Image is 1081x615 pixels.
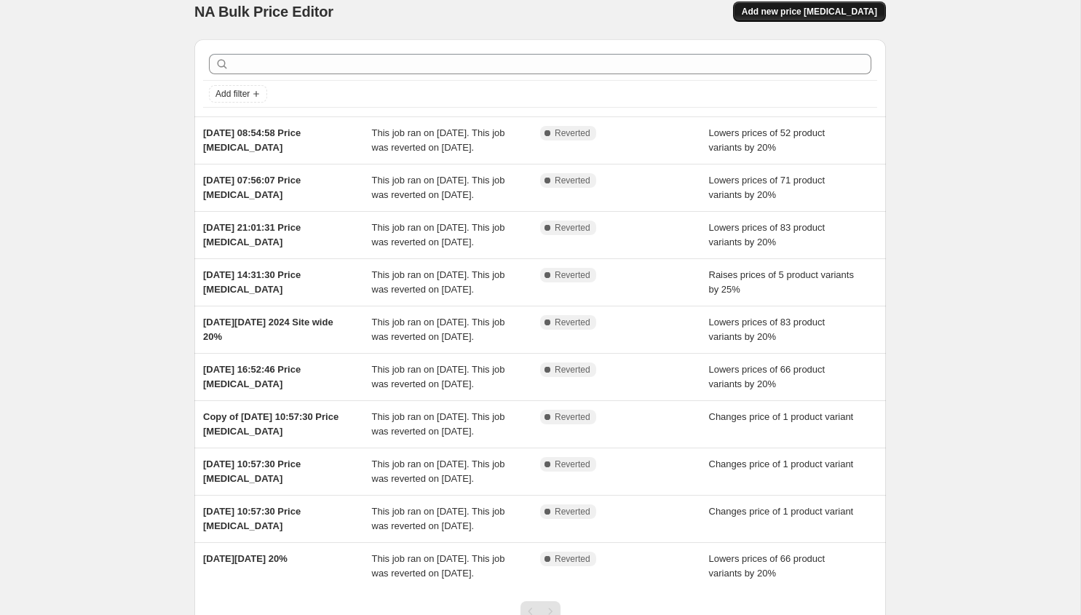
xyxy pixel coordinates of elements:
span: This job ran on [DATE]. This job was reverted on [DATE]. [372,222,505,247]
span: Lowers prices of 66 product variants by 20% [709,553,825,579]
span: Lowers prices of 66 product variants by 20% [709,364,825,389]
span: [DATE] 08:54:58 Price [MEDICAL_DATA] [203,127,301,153]
span: This job ran on [DATE]. This job was reverted on [DATE]. [372,175,505,200]
span: This job ran on [DATE]. This job was reverted on [DATE]. [372,411,505,437]
span: Changes price of 1 product variant [709,411,854,422]
span: NA Bulk Price Editor [194,4,333,20]
span: This job ran on [DATE]. This job was reverted on [DATE]. [372,127,505,153]
span: This job ran on [DATE]. This job was reverted on [DATE]. [372,459,505,484]
span: Copy of [DATE] 10:57:30 Price [MEDICAL_DATA] [203,411,338,437]
span: [DATE] 21:01:31 Price [MEDICAL_DATA] [203,222,301,247]
span: [DATE][DATE] 2024 Site wide 20% [203,317,333,342]
span: Reverted [555,411,590,423]
span: Reverted [555,459,590,470]
span: [DATE] 07:56:07 Price [MEDICAL_DATA] [203,175,301,200]
span: [DATE] 10:57:30 Price [MEDICAL_DATA] [203,459,301,484]
span: Reverted [555,127,590,139]
span: Reverted [555,553,590,565]
button: Add new price [MEDICAL_DATA] [733,1,886,22]
span: Lowers prices of 83 product variants by 20% [709,222,825,247]
span: Add filter [215,88,250,100]
span: Reverted [555,175,590,186]
span: This job ran on [DATE]. This job was reverted on [DATE]. [372,553,505,579]
span: Reverted [555,269,590,281]
span: Lowers prices of 71 product variants by 20% [709,175,825,200]
span: Lowers prices of 83 product variants by 20% [709,317,825,342]
span: Reverted [555,364,590,376]
span: [DATE][DATE] 20% [203,553,288,564]
span: Changes price of 1 product variant [709,506,854,517]
span: Reverted [555,317,590,328]
span: [DATE] 14:31:30 Price [MEDICAL_DATA] [203,269,301,295]
span: Reverted [555,222,590,234]
span: Lowers prices of 52 product variants by 20% [709,127,825,153]
span: Raises prices of 5 product variants by 25% [709,269,854,295]
span: Reverted [555,506,590,517]
button: Add filter [209,85,267,103]
span: Changes price of 1 product variant [709,459,854,469]
span: [DATE] 16:52:46 Price [MEDICAL_DATA] [203,364,301,389]
span: Add new price [MEDICAL_DATA] [742,6,877,17]
span: This job ran on [DATE]. This job was reverted on [DATE]. [372,269,505,295]
span: This job ran on [DATE]. This job was reverted on [DATE]. [372,506,505,531]
span: This job ran on [DATE]. This job was reverted on [DATE]. [372,364,505,389]
span: This job ran on [DATE]. This job was reverted on [DATE]. [372,317,505,342]
span: [DATE] 10:57:30 Price [MEDICAL_DATA] [203,506,301,531]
